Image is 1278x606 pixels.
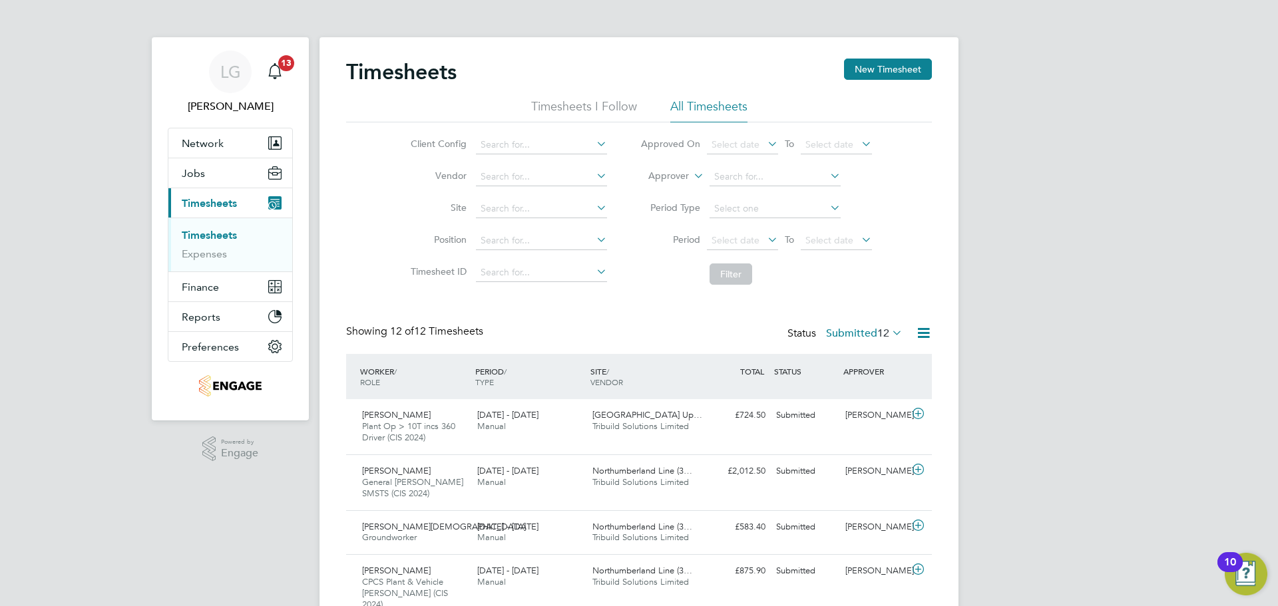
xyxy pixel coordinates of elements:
[346,59,457,85] h2: Timesheets
[504,366,507,377] span: /
[182,137,224,150] span: Network
[477,476,506,488] span: Manual
[805,138,853,150] span: Select date
[472,359,587,394] div: PERIOD
[476,200,607,218] input: Search for...
[805,234,853,246] span: Select date
[477,531,506,543] span: Manual
[531,98,637,122] li: Timesheets I Follow
[710,168,841,186] input: Search for...
[360,377,380,387] span: ROLE
[587,359,702,394] div: SITE
[781,135,798,152] span: To
[477,465,538,476] span: [DATE] - [DATE]
[771,516,840,538] div: Submitted
[710,263,752,285] button: Filter
[476,136,607,154] input: Search for...
[592,476,689,488] span: Tribuild Solutions Limited
[771,404,840,426] div: Submitted
[771,359,840,383] div: STATUS
[168,218,292,271] div: Timesheets
[1225,553,1267,595] button: Open Resource Center, 10 new notifications
[168,375,293,396] a: Go to home page
[168,302,292,331] button: Reports
[840,460,909,482] div: [PERSON_NAME]
[877,327,889,340] span: 12
[771,560,840,582] div: Submitted
[152,37,309,420] nav: Main navigation
[168,188,292,218] button: Timesheets
[592,521,692,532] span: Northumberland Line (3…
[362,476,463,499] span: General [PERSON_NAME] SMSTS (CIS 2024)
[592,420,689,432] span: Tribuild Solutions Limited
[278,55,294,71] span: 13
[390,325,414,338] span: 12 of
[362,565,431,576] span: [PERSON_NAME]
[220,63,241,80] span: LG
[477,565,538,576] span: [DATE] - [DATE]
[475,377,494,387] span: TYPE
[182,197,237,210] span: Timesheets
[407,265,467,277] label: Timesheet ID
[771,460,840,482] div: Submitted
[182,281,219,293] span: Finance
[357,359,472,394] div: WORKER
[182,341,239,353] span: Preferences
[407,138,467,150] label: Client Config
[712,234,759,246] span: Select date
[477,576,506,587] span: Manual
[477,420,506,432] span: Manual
[702,516,771,538] div: £583.40
[407,202,467,214] label: Site
[394,366,397,377] span: /
[702,560,771,582] div: £875.90
[168,332,292,361] button: Preferences
[168,98,293,114] span: Lee Garrity
[640,202,700,214] label: Period Type
[844,59,932,80] button: New Timesheet
[168,128,292,158] button: Network
[476,231,607,250] input: Search for...
[840,359,909,383] div: APPROVER
[182,247,227,260] a: Expenses
[710,200,841,218] input: Select one
[787,325,905,343] div: Status
[362,531,417,543] span: Groundworker
[168,158,292,188] button: Jobs
[202,436,259,462] a: Powered byEngage
[262,51,288,93] a: 13
[840,404,909,426] div: [PERSON_NAME]
[476,168,607,186] input: Search for...
[477,521,538,532] span: [DATE] - [DATE]
[477,409,538,420] span: [DATE] - [DATE]
[407,170,467,182] label: Vendor
[840,516,909,538] div: [PERSON_NAME]
[362,521,526,532] span: [PERSON_NAME][DEMOGRAPHIC_DATA]
[740,366,764,377] span: TOTAL
[1224,562,1236,579] div: 10
[168,272,292,301] button: Finance
[702,460,771,482] div: £2,012.50
[629,170,689,183] label: Approver
[592,576,689,587] span: Tribuild Solutions Limited
[606,366,609,377] span: /
[362,465,431,476] span: [PERSON_NAME]
[826,327,903,340] label: Submitted
[362,420,455,443] span: Plant Op > 10T incs 360 Driver (CIS 2024)
[390,325,483,338] span: 12 Timesheets
[670,98,747,122] li: All Timesheets
[362,409,431,420] span: [PERSON_NAME]
[221,448,258,459] span: Engage
[592,565,692,576] span: Northumberland Line (3…
[346,325,486,339] div: Showing
[199,375,261,396] img: tribuildsolutions-logo-retina.png
[168,51,293,114] a: LG[PERSON_NAME]
[182,229,237,241] a: Timesheets
[840,560,909,582] div: [PERSON_NAME]
[476,263,607,282] input: Search for...
[702,404,771,426] div: £724.50
[781,231,798,248] span: To
[407,233,467,245] label: Position
[712,138,759,150] span: Select date
[640,233,700,245] label: Period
